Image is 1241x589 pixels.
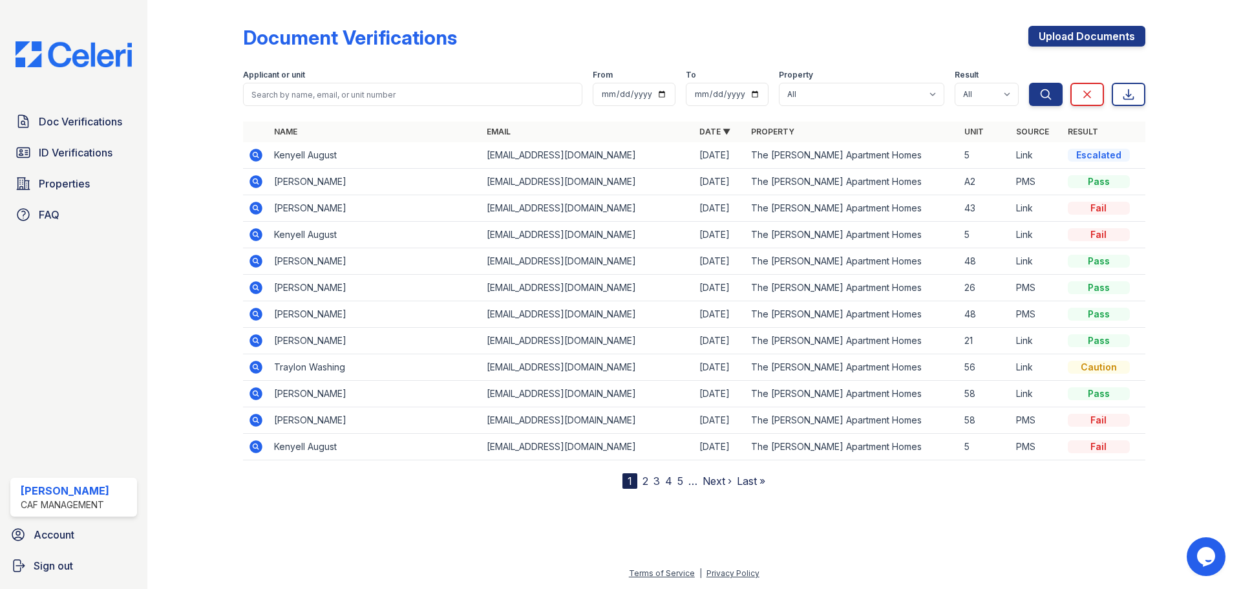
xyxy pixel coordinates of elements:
td: 58 [959,381,1011,407]
a: Last » [737,475,765,487]
a: Email [487,127,511,136]
span: Properties [39,176,90,191]
td: 5 [959,142,1011,169]
td: 43 [959,195,1011,222]
td: PMS [1011,407,1063,434]
td: Kenyell August [269,434,482,460]
a: Next › [703,475,732,487]
td: [EMAIL_ADDRESS][DOMAIN_NAME] [482,275,694,301]
div: Escalated [1068,149,1130,162]
img: CE_Logo_Blue-a8612792a0a2168367f1c8372b55b34899dd931a85d93a1a3d3e32e68fde9ad4.png [5,41,142,67]
td: 48 [959,248,1011,275]
td: [EMAIL_ADDRESS][DOMAIN_NAME] [482,301,694,328]
td: [DATE] [694,328,746,354]
td: The [PERSON_NAME] Apartment Homes [746,169,959,195]
a: 2 [642,475,648,487]
td: [DATE] [694,195,746,222]
a: Terms of Service [629,568,695,578]
td: Link [1011,354,1063,381]
td: [PERSON_NAME] [269,275,482,301]
div: 1 [622,473,637,489]
td: Link [1011,381,1063,407]
td: The [PERSON_NAME] Apartment Homes [746,354,959,381]
td: Kenyell August [269,222,482,248]
iframe: chat widget [1187,537,1228,576]
td: [EMAIL_ADDRESS][DOMAIN_NAME] [482,169,694,195]
span: FAQ [39,207,59,222]
td: The [PERSON_NAME] Apartment Homes [746,275,959,301]
td: The [PERSON_NAME] Apartment Homes [746,142,959,169]
td: [EMAIL_ADDRESS][DOMAIN_NAME] [482,222,694,248]
td: Kenyell August [269,142,482,169]
a: Account [5,522,142,548]
a: 4 [665,475,672,487]
td: The [PERSON_NAME] Apartment Homes [746,434,959,460]
td: [PERSON_NAME] [269,195,482,222]
a: Unit [964,127,984,136]
span: Doc Verifications [39,114,122,129]
label: From [593,70,613,80]
td: [DATE] [694,407,746,434]
a: Source [1016,127,1049,136]
td: [PERSON_NAME] [269,169,482,195]
td: The [PERSON_NAME] Apartment Homes [746,222,959,248]
div: Fail [1068,202,1130,215]
a: Name [274,127,297,136]
div: CAF Management [21,498,109,511]
div: Pass [1068,255,1130,268]
input: Search by name, email, or unit number [243,83,582,106]
td: [DATE] [694,248,746,275]
td: [PERSON_NAME] [269,381,482,407]
td: [DATE] [694,301,746,328]
td: The [PERSON_NAME] Apartment Homes [746,328,959,354]
td: [PERSON_NAME] [269,301,482,328]
td: [DATE] [694,434,746,460]
td: 26 [959,275,1011,301]
a: FAQ [10,202,137,228]
td: 5 [959,434,1011,460]
td: PMS [1011,275,1063,301]
td: The [PERSON_NAME] Apartment Homes [746,301,959,328]
div: Pass [1068,281,1130,294]
a: Properties [10,171,137,197]
div: Caution [1068,361,1130,374]
a: Upload Documents [1028,26,1145,47]
div: Pass [1068,387,1130,400]
td: 5 [959,222,1011,248]
td: [EMAIL_ADDRESS][DOMAIN_NAME] [482,328,694,354]
div: Pass [1068,334,1130,347]
td: Traylon Washing [269,354,482,381]
a: Doc Verifications [10,109,137,134]
div: Fail [1068,440,1130,453]
label: Property [779,70,813,80]
a: Sign out [5,553,142,579]
td: [EMAIL_ADDRESS][DOMAIN_NAME] [482,434,694,460]
td: The [PERSON_NAME] Apartment Homes [746,381,959,407]
td: [EMAIL_ADDRESS][DOMAIN_NAME] [482,248,694,275]
a: ID Verifications [10,140,137,166]
td: 48 [959,301,1011,328]
div: Fail [1068,228,1130,241]
td: Link [1011,222,1063,248]
td: [EMAIL_ADDRESS][DOMAIN_NAME] [482,381,694,407]
a: 3 [653,475,660,487]
div: Pass [1068,175,1130,188]
td: [DATE] [694,354,746,381]
td: 56 [959,354,1011,381]
a: Result [1068,127,1098,136]
td: The [PERSON_NAME] Apartment Homes [746,407,959,434]
div: Pass [1068,308,1130,321]
td: A2 [959,169,1011,195]
td: The [PERSON_NAME] Apartment Homes [746,195,959,222]
td: PMS [1011,301,1063,328]
a: Date ▼ [699,127,730,136]
a: Property [751,127,794,136]
a: 5 [677,475,683,487]
td: PMS [1011,169,1063,195]
label: Result [955,70,979,80]
span: ID Verifications [39,145,112,160]
td: [EMAIL_ADDRESS][DOMAIN_NAME] [482,407,694,434]
span: Account [34,527,74,542]
span: … [688,473,697,489]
